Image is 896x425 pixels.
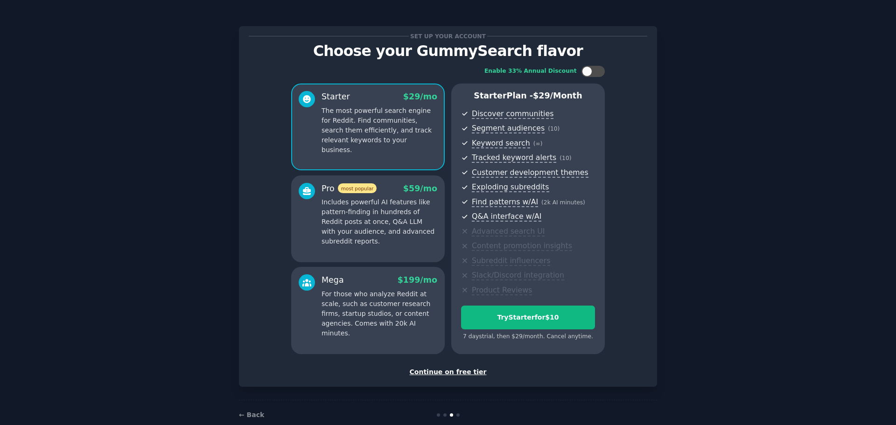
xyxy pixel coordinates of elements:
span: Product Reviews [472,286,532,295]
span: Subreddit influencers [472,256,550,266]
span: $ 29 /mo [403,92,437,101]
span: ( 10 ) [548,125,560,132]
a: ← Back [239,411,264,418]
div: Pro [322,183,377,195]
span: Segment audiences [472,124,545,133]
p: For those who analyze Reddit at scale, such as customer research firms, startup studios, or conte... [322,289,437,338]
span: Tracked keyword alerts [472,153,556,163]
span: Content promotion insights [472,241,572,251]
p: The most powerful search engine for Reddit. Find communities, search them efficiently, and track ... [322,106,437,155]
span: Q&A interface w/AI [472,212,541,222]
p: Starter Plan - [461,90,595,102]
span: most popular [338,183,377,193]
p: Includes powerful AI features like pattern-finding in hundreds of Reddit posts at once, Q&A LLM w... [322,197,437,246]
div: Try Starter for $10 [462,313,595,322]
div: Enable 33% Annual Discount [484,67,577,76]
span: Slack/Discord integration [472,271,564,280]
span: Customer development themes [472,168,588,178]
span: Set up your account [409,31,488,41]
span: ( 10 ) [560,155,571,161]
span: $ 59 /mo [403,184,437,193]
button: TryStarterfor$10 [461,306,595,329]
span: ( 2k AI minutes ) [541,199,585,206]
span: ( ∞ ) [533,140,543,147]
div: Starter [322,91,350,103]
span: Discover communities [472,109,553,119]
span: Advanced search UI [472,227,545,237]
span: $ 29 /month [533,91,582,100]
span: Find patterns w/AI [472,197,538,207]
p: Choose your GummySearch flavor [249,43,647,59]
span: Keyword search [472,139,530,148]
div: Continue on free tier [249,367,647,377]
span: $ 199 /mo [398,275,437,285]
div: 7 days trial, then $ 29 /month . Cancel anytime. [461,333,595,341]
span: Exploding subreddits [472,182,549,192]
div: Mega [322,274,344,286]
